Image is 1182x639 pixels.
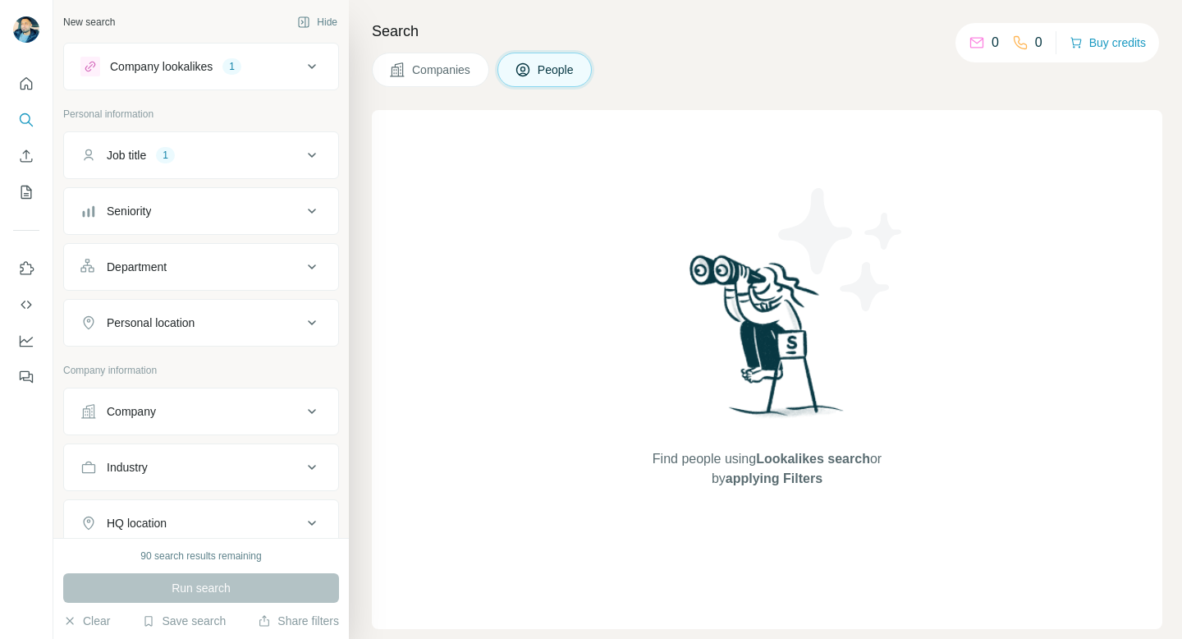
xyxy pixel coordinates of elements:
p: Company information [63,363,339,378]
button: Use Surfe API [13,290,39,319]
div: HQ location [107,515,167,531]
button: Hide [286,10,349,34]
img: Avatar [13,16,39,43]
span: People [538,62,575,78]
button: Buy credits [1070,31,1146,54]
div: 1 [156,148,175,163]
button: My lists [13,177,39,207]
p: 0 [992,33,999,53]
img: Surfe Illustration - Woman searching with binoculars [682,251,853,434]
button: Seniority [64,191,338,231]
div: Industry [107,459,148,476]
div: Company [107,403,156,420]
span: Companies [412,62,472,78]
button: Personal location [64,303,338,342]
div: Seniority [107,203,151,219]
img: Surfe Illustration - Stars [767,176,915,324]
span: applying Filters [726,471,822,485]
div: 90 search results remaining [140,549,261,563]
div: Department [107,259,167,275]
p: Personal information [63,107,339,122]
button: Dashboard [13,326,39,356]
div: Company lookalikes [110,58,213,75]
p: 0 [1035,33,1042,53]
div: Job title [107,147,146,163]
button: Save search [142,613,226,629]
button: Company [64,392,338,431]
div: Personal location [107,315,195,331]
h4: Search [372,20,1162,43]
div: 1 [222,59,241,74]
span: Find people using or by [635,449,898,489]
div: New search [63,15,115,30]
button: Clear [63,613,110,629]
button: Department [64,247,338,287]
button: Industry [64,448,338,487]
button: Share filters [258,613,339,629]
button: Use Surfe on LinkedIn [13,254,39,283]
button: Feedback [13,362,39,392]
button: Enrich CSV [13,141,39,171]
button: Job title1 [64,136,338,175]
button: HQ location [64,503,338,543]
button: Company lookalikes1 [64,47,338,86]
span: Lookalikes search [756,452,870,466]
button: Quick start [13,69,39,99]
button: Search [13,105,39,135]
